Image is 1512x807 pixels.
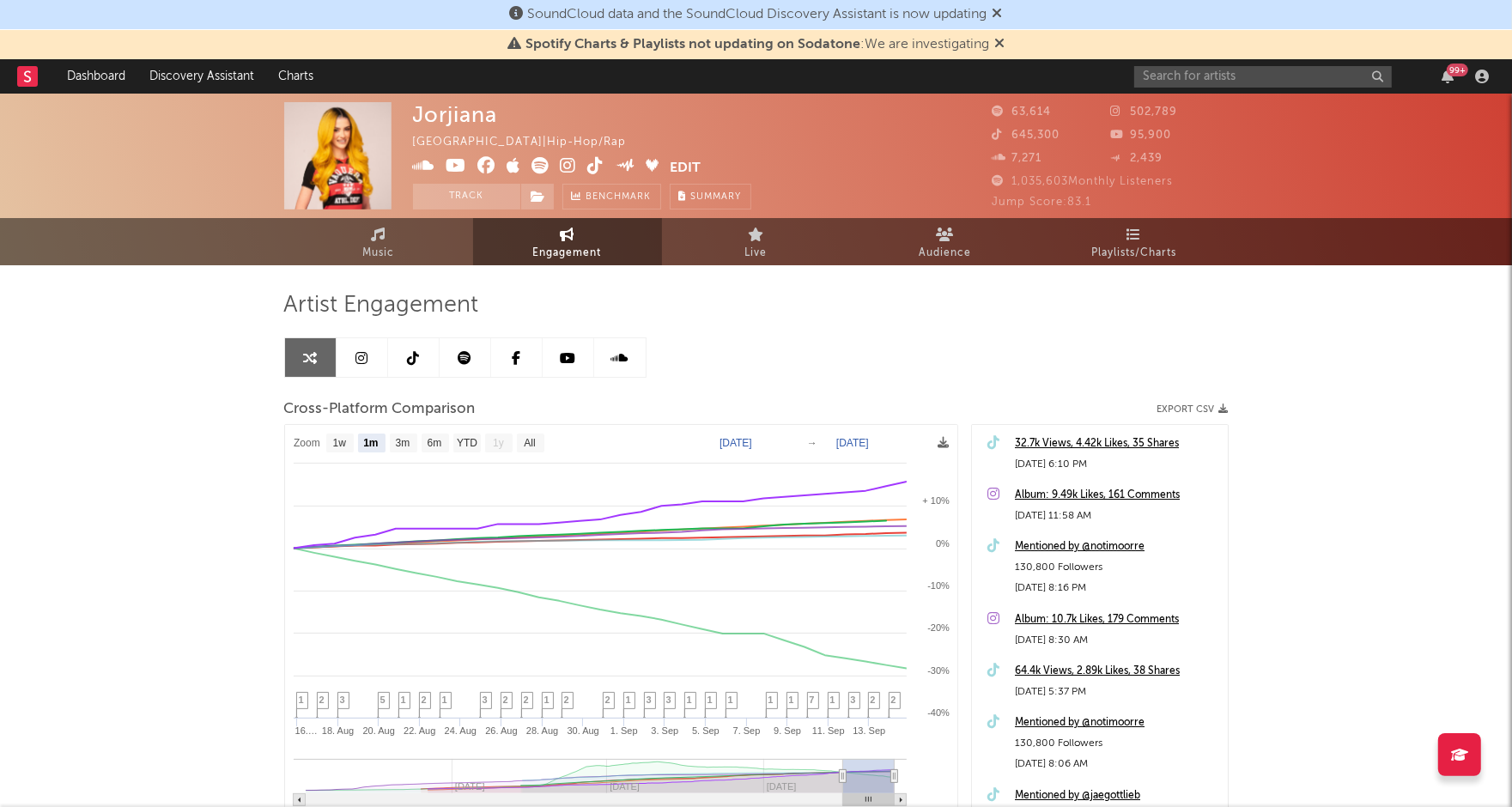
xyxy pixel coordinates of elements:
span: Dismiss [994,38,1005,52]
text: 1y [493,438,504,450]
div: [GEOGRAPHIC_DATA] | Hip-Hop/Rap [413,132,647,153]
text: 18. Aug [321,725,353,736]
a: Engagement [473,218,662,265]
div: [DATE] 5:37 PM [1015,682,1219,702]
a: Audience [851,218,1040,265]
button: Track [413,184,520,209]
span: 1 [707,695,713,705]
text: 1w [332,438,346,450]
span: 2,439 [1110,153,1163,164]
div: [DATE] 6:10 PM [1015,454,1219,475]
text: 3m [395,438,410,450]
a: Mentioned by @jaegottlieb [1015,786,1219,806]
span: Cross-Platform Comparison [284,399,476,420]
span: 502,789 [1110,106,1177,118]
text: 30. Aug [567,725,598,736]
span: SoundCloud data and the SoundCloud Discovery Assistant is now updating [528,8,987,21]
text: -20% [927,622,950,633]
span: 1 [830,695,835,705]
text: YTD [456,438,477,450]
div: [DATE] 11:58 AM [1015,506,1219,526]
text: 16.… [295,725,317,736]
text: Zoom [294,438,320,450]
text: 7. Sep [732,725,760,736]
span: 2 [871,695,876,705]
a: 32.7k Views, 4.42k Likes, 35 Shares [1015,434,1219,454]
span: Dismiss [993,8,1003,21]
span: 1 [442,695,447,705]
span: 1,035,603 Monthly Listeners [993,176,1174,187]
span: 3 [647,695,652,705]
span: Live [745,243,768,264]
text: -10% [927,580,950,591]
button: 99+ [1442,70,1454,83]
a: Mentioned by @notimoorre [1015,713,1219,733]
text: 5. Sep [692,725,720,736]
a: 64.4k Views, 2.89k Likes, 38 Shares [1015,661,1219,682]
span: 63,614 [993,106,1052,118]
div: Album: 9.49k Likes, 161 Comments [1015,485,1219,506]
a: Music [284,218,473,265]
text: 13. Sep [853,725,885,736]
a: Album: 10.7k Likes, 179 Comments [1015,610,1219,630]
span: Summary [691,192,742,202]
text: 1. Sep [610,725,637,736]
button: Edit [670,157,701,179]
text: [DATE] [720,437,752,449]
text: 0% [936,538,950,549]
span: Spotify Charts & Playlists not updating on Sodatone [525,38,860,52]
text: 1m [363,438,378,450]
span: 645,300 [993,130,1060,141]
span: 5 [380,695,386,705]
a: Discovery Assistant [137,59,266,94]
text: 26. Aug [485,725,517,736]
text: All [524,438,535,450]
text: 24. Aug [444,725,476,736]
a: Live [662,218,851,265]
a: Benchmark [562,184,661,209]
span: Audience [919,243,971,264]
div: [DATE] 8:16 PM [1015,578,1219,598]
button: Export CSV [1157,404,1229,415]
a: Mentioned by @notimoorre [1015,537,1219,557]
text: 20. Aug [362,725,394,736]
span: 2 [891,695,896,705]
a: Charts [266,59,325,94]
span: 2 [605,695,610,705]
span: 95,900 [1110,130,1171,141]
span: 1 [401,695,406,705]
span: 2 [564,695,569,705]
span: 1 [768,695,774,705]
span: Jump Score: 83.1 [993,197,1092,208]
a: Playlists/Charts [1040,218,1229,265]
span: 2 [503,695,508,705]
span: : We are investigating [525,38,989,52]
div: 99 + [1447,64,1468,76]
div: 130,800 Followers [1015,733,1219,754]
span: Engagement [533,243,602,264]
button: Summary [670,184,751,209]
span: 3 [851,695,856,705]
a: Dashboard [55,59,137,94]
span: 1 [299,695,304,705]
span: 3 [340,695,345,705]
text: 6m [427,438,441,450]
span: 3 [483,695,488,705]
span: 7,271 [993,153,1042,164]
input: Search for artists [1134,66,1392,88]
text: -40% [927,707,950,718]
span: 1 [544,695,550,705]
span: 1 [687,695,692,705]
div: [DATE] 8:06 AM [1015,754,1219,774]
span: 2 [422,695,427,705]
text: [DATE] [836,437,869,449]
span: Music [362,243,394,264]
span: 3 [666,695,671,705]
text: 3. Sep [651,725,678,736]
text: 9. Sep [774,725,801,736]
